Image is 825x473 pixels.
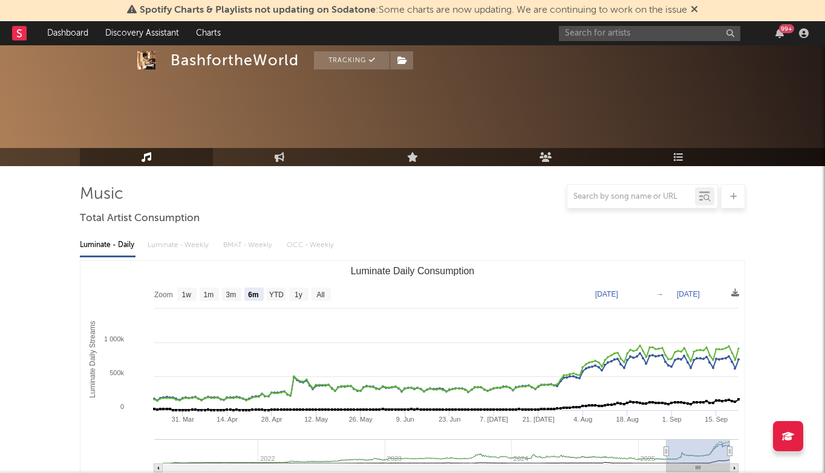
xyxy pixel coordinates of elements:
text: 15. Sep [705,416,728,423]
text: 12. May [304,416,328,423]
text: 31. Mar [172,416,195,423]
text: 1y [295,291,302,299]
text: 6m [248,291,258,299]
text: [DATE] [595,290,618,298]
text: 7. [DATE] [480,416,508,423]
input: Search for artists [559,26,740,41]
button: 99+ [775,28,784,38]
div: 99 + [779,24,794,33]
text: Zoom [154,291,173,299]
button: Tracking [314,51,390,69]
text: All [316,291,324,299]
text: 18. Aug [616,416,639,423]
text: 28. Apr [261,416,282,423]
div: Luminate - Daily [80,235,135,256]
a: Discovery Assistant [97,21,187,45]
a: Charts [187,21,229,45]
text: 23. Jun [439,416,460,423]
text: 1. Sep [662,416,682,423]
a: Dashboard [39,21,97,45]
text: 14. Apr [217,416,238,423]
text: 21. [DATE] [523,416,555,423]
text: [DATE] [677,290,700,298]
text: YTD [269,291,284,299]
span: Spotify Charts & Playlists not updating on Sodatone [140,5,376,15]
text: Luminate Daily Consumption [351,266,475,276]
span: Total Artist Consumption [80,211,200,226]
text: 3m [226,291,236,299]
text: 1 000k [104,335,125,343]
text: 26. May [349,416,373,423]
text: 1m [204,291,214,299]
text: 4. Aug [573,416,592,423]
text: Luminate Daily Streams [88,321,97,397]
text: 1w [182,291,192,299]
span: Dismiss [691,5,698,15]
text: 9. Jun [396,416,414,423]
span: : Some charts are now updating. We are continuing to work on the issue [140,5,687,15]
input: Search by song name or URL [567,192,695,202]
div: BashfortheWorld [171,51,299,69]
text: 500k [109,369,124,376]
text: → [656,290,664,298]
text: 0 [120,403,124,410]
